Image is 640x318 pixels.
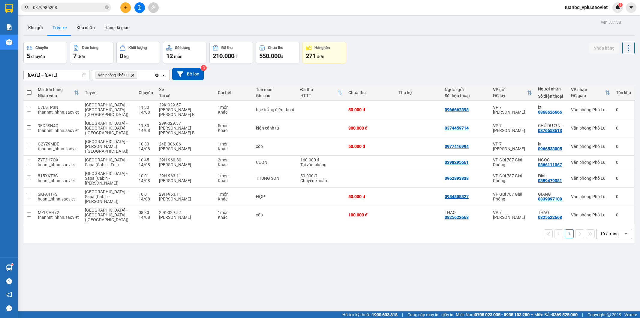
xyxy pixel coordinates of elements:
div: 50.000 đ [348,107,392,112]
div: Mã đơn hàng [38,87,74,92]
div: THUNG SON [256,176,294,181]
div: 50.000 đ [348,144,392,149]
div: 0339897108 [538,197,562,201]
div: Người nhận [538,87,565,91]
span: 0 [120,52,123,60]
div: Khác [218,128,250,133]
div: 0 [616,107,631,112]
span: ⚪️ [531,313,533,316]
div: 14/08 [139,162,153,167]
span: 5 [27,52,30,60]
span: đ [281,54,283,59]
div: [PERSON_NAME] [PERSON_NAME] B [159,126,212,135]
div: Xe [159,87,212,92]
span: 550.000 [259,52,281,60]
div: 50.000 đ [300,173,343,178]
span: file-add [137,5,142,10]
button: Chưa thu550.000đ [256,42,299,63]
div: NGOC [538,157,565,162]
div: Khác [218,197,250,201]
div: 14/08 [139,128,153,133]
div: [PERSON_NAME] [159,215,212,220]
div: Thu hộ [398,90,439,95]
div: Số điện thoại [538,94,565,99]
div: 1 món [218,210,250,215]
span: notification [6,292,12,298]
button: Số lượng12món [163,42,206,63]
span: plus [124,5,128,10]
div: 0825622668 [538,215,562,220]
div: 10:45 [139,157,153,162]
button: plus [120,2,131,13]
span: món [174,54,182,59]
div: 100.000 đ [348,213,392,217]
div: bọc trắng điện thoại [256,107,294,112]
div: 0 [616,160,631,165]
div: Đã thu [221,46,233,50]
span: 1 [619,3,621,7]
span: aim [151,5,155,10]
div: Văn phòng Phố Lu [571,194,610,199]
span: | [402,311,403,318]
div: kt [538,105,565,110]
div: 0389479081 [538,178,562,183]
div: 24B-006.06 [159,142,212,146]
div: Đã thu [300,87,338,92]
div: VP 7 [PERSON_NAME] [493,210,532,220]
span: close-circle [105,5,109,9]
sup: 1 [11,264,13,265]
div: 29K-029.57 [159,102,212,107]
div: 10 / trang [600,231,619,237]
div: Chưa thu [268,46,283,50]
span: 7 [73,52,77,60]
div: 9ED5SN4Q [38,123,79,128]
div: Chuyển khoản [300,178,343,183]
div: 29K-029.52 [159,210,212,215]
div: VP 7 [PERSON_NAME] [493,123,532,133]
div: 160.000 đ [300,157,343,162]
th: Toggle SortBy [490,85,535,101]
svg: Clear all [155,73,159,78]
span: | [582,311,583,318]
button: Đơn hàng7đơn [70,42,113,63]
div: 29H-960.80 [159,157,212,162]
div: 0966662398 [445,107,469,112]
th: Toggle SortBy [297,85,346,101]
div: Nhân viên [38,93,74,98]
span: đơn [317,54,324,59]
div: kt [538,142,565,146]
img: warehouse-icon [6,39,12,45]
svg: open [623,231,628,236]
div: 50.000 đ [348,194,392,199]
div: hoant_hhhn.saoviet [38,162,79,167]
div: 14/08 [139,146,153,151]
div: Khác [218,162,250,167]
span: search [25,5,29,10]
div: 10:01 [139,173,153,178]
button: Khối lượng0kg [116,42,160,63]
span: [GEOGRAPHIC_DATA] - [GEOGRAPHIC_DATA] ([GEOGRAPHIC_DATA]) [85,102,128,117]
div: Văn phòng Phố Lu [571,176,610,181]
div: 0 [616,144,631,149]
div: Văn phòng Phố Lu [571,107,610,112]
th: Toggle SortBy [568,85,613,101]
span: tuanbq_vplu.saoviet [560,4,612,11]
button: Hàng tồn271đơn [302,42,346,63]
button: Chuyến5chuyến [23,42,67,63]
div: 0 [616,213,631,217]
div: thanhnt_hhhn.saoviet [38,128,79,133]
div: xốp [256,213,294,217]
div: 0977416994 [445,144,469,149]
div: Chuyến [35,46,48,50]
input: Select a date range. [24,70,89,80]
div: 29H-963.11 [159,173,212,178]
span: [GEOGRAPHIC_DATA] - [PERSON_NAME] ([GEOGRAPHIC_DATA]) [85,139,128,154]
span: Văn phòng Phố Lu, close by backspace [95,72,137,79]
div: VP Gửi 787 Giải Phóng [493,173,532,183]
span: [GEOGRAPHIC_DATA] - Sapa (Cabin - Full) [85,157,128,167]
span: Văn phòng Phố Lu [98,73,128,78]
div: THAO [445,210,487,215]
div: Khác [218,215,250,220]
span: đ [234,54,237,59]
div: 0962893838 [445,176,469,181]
